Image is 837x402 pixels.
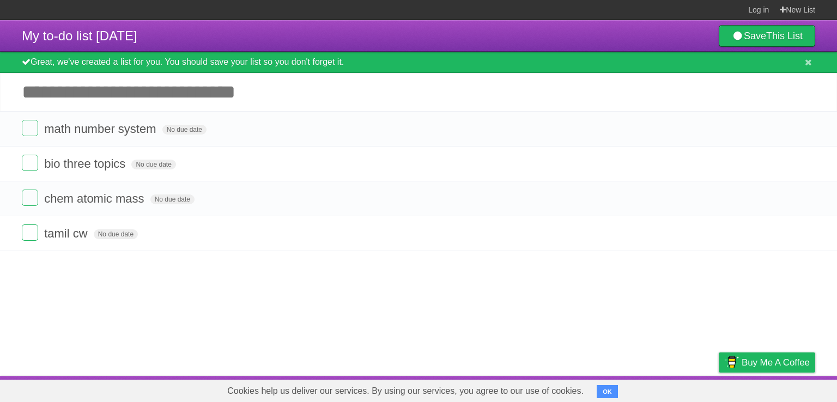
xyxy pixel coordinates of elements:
[22,155,38,171] label: Done
[44,192,147,205] span: chem atomic mass
[742,353,810,372] span: Buy me a coffee
[22,190,38,206] label: Done
[668,379,692,399] a: Terms
[162,125,207,135] span: No due date
[22,224,38,241] label: Done
[724,353,739,371] img: Buy me a coffee
[719,352,815,373] a: Buy me a coffee
[22,120,38,136] label: Done
[705,379,733,399] a: Privacy
[719,25,815,47] a: SaveThis List
[766,31,803,41] b: This List
[610,379,654,399] a: Developers
[94,229,138,239] span: No due date
[216,380,595,402] span: Cookies help us deliver our services. By using our services, you agree to our use of cookies.
[574,379,597,399] a: About
[44,157,128,170] span: bio three topics
[747,379,815,399] a: Suggest a feature
[131,160,175,169] span: No due date
[22,28,137,43] span: My to-do list [DATE]
[150,194,195,204] span: No due date
[597,385,618,398] button: OK
[44,227,90,240] span: tamil cw
[44,122,159,136] span: math number system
